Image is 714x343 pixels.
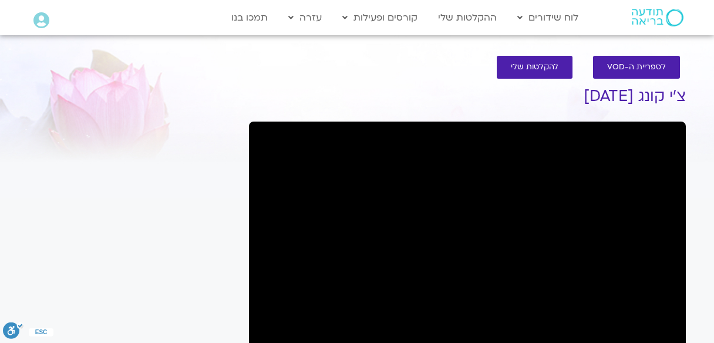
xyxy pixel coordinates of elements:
[632,9,683,26] img: תודעה בריאה
[432,6,503,29] a: ההקלטות שלי
[282,6,328,29] a: עזרה
[225,6,274,29] a: תמכו בנו
[593,56,680,79] a: לספריית ה-VOD
[607,63,666,72] span: לספריית ה-VOD
[511,6,584,29] a: לוח שידורים
[336,6,423,29] a: קורסים ופעילות
[249,88,686,105] h1: צ’י קונג [DATE]
[497,56,572,79] a: להקלטות שלי
[511,63,558,72] span: להקלטות שלי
